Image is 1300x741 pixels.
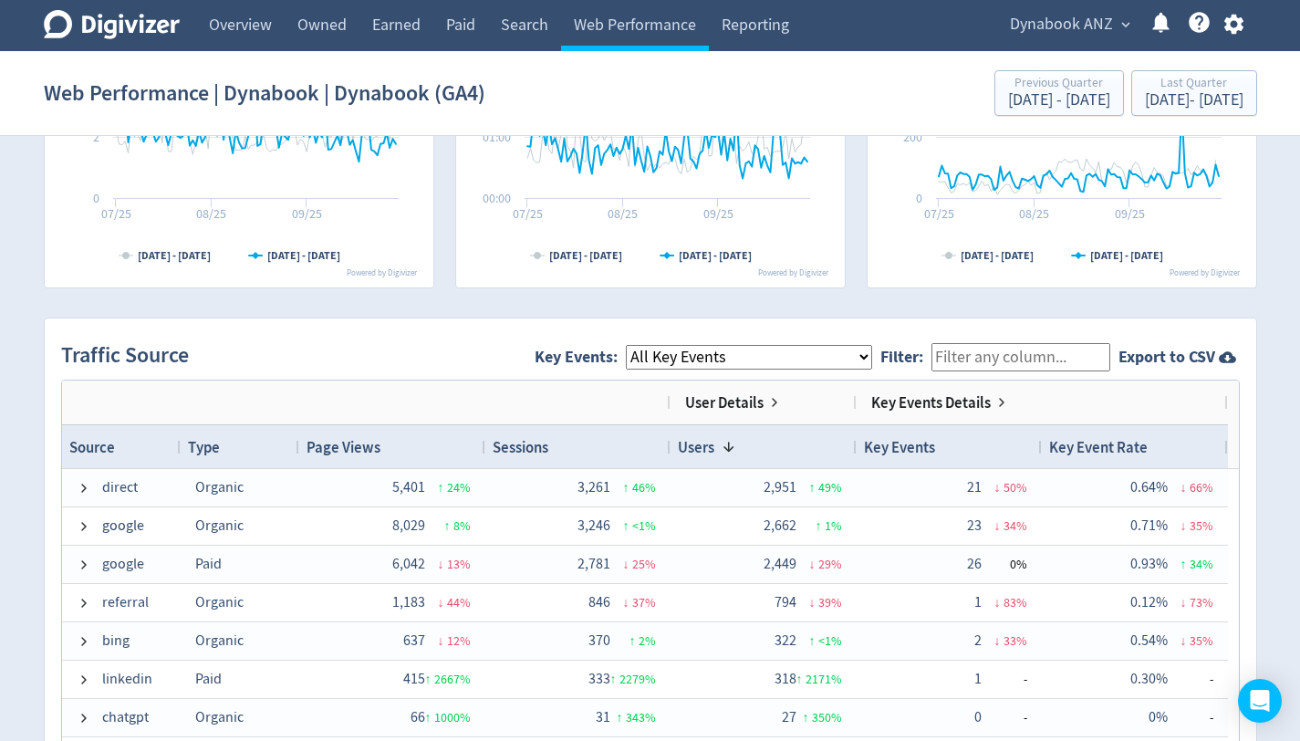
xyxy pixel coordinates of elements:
button: Previous Quarter[DATE] - [DATE] [994,70,1124,116]
span: ↑ [444,517,451,534]
span: 8 % [453,517,471,534]
span: 318 [775,670,796,688]
span: ↑ [617,709,623,725]
span: 39 % [818,594,842,611]
div: Open Intercom Messenger [1238,679,1282,723]
span: - [982,700,1027,736]
text: 08/25 [196,205,226,222]
strong: Export to CSV [1118,346,1215,369]
span: ↓ [438,594,444,611]
span: 0.71% [1130,517,1168,535]
span: 50 % [1004,479,1027,496]
span: Key Events [864,437,935,457]
span: ↓ [994,632,1001,649]
span: 8,029 [392,517,425,535]
span: 2 [974,631,982,650]
span: 6,042 [392,555,425,573]
span: - [1168,700,1213,736]
span: <1 % [818,632,842,649]
span: 794 [775,593,796,611]
span: ↑ [610,671,617,687]
span: 49 % [818,479,842,496]
span: ↑ [809,479,816,496]
div: Previous Quarter [1008,77,1110,92]
span: 35 % [1190,517,1213,534]
span: Source [69,437,115,457]
span: 370 [588,631,610,650]
h1: Web Performance | Dynabook | Dynabook (GA4) [44,64,485,122]
span: - [982,662,1027,697]
text: Powered by Digivizer [758,267,829,278]
span: ↑ [816,517,822,534]
span: Organic [195,631,244,650]
span: 2171 % [806,671,842,687]
span: ↓ [623,594,629,611]
span: ↑ [425,709,432,725]
text: 07/25 [923,205,953,222]
span: 66 % [1190,479,1213,496]
text: 0 [916,190,922,206]
text: 2 [93,129,99,145]
input: Filter any column... [931,343,1110,371]
text: 08/25 [1019,205,1049,222]
text: Powered by Digivizer [1170,267,1241,278]
span: 66 [411,708,425,726]
span: ↑ [623,517,629,534]
text: 09/25 [291,205,321,222]
span: ↑ [1180,556,1187,572]
span: 33 % [1004,632,1027,649]
span: 25 % [632,556,656,572]
span: 333 [588,670,610,688]
label: Filter: [880,346,931,368]
span: linkedin [102,662,152,697]
text: 07/25 [100,205,130,222]
text: 200 [903,129,922,145]
text: 0 [93,190,99,206]
span: expand_more [1118,16,1134,33]
span: 637 [403,631,425,650]
span: ↓ [438,556,444,572]
span: 35 % [1190,632,1213,649]
span: ↓ [809,556,816,572]
span: 0.54% [1130,631,1168,650]
span: 2 % [639,632,656,649]
button: Last Quarter[DATE]- [DATE] [1131,70,1257,116]
span: 23 [967,517,982,535]
span: 0 % [1010,556,1027,572]
span: 5,401 [392,478,425,496]
span: 3,246 [577,517,610,535]
h2: Traffic Source [61,340,197,371]
span: 37 % [632,594,656,611]
span: 83 % [1004,594,1027,611]
span: ↓ [623,556,629,572]
span: 3,261 [577,478,610,496]
span: 73 % [1190,594,1213,611]
span: 27 [782,708,796,726]
span: 1,183 [392,593,425,611]
span: 350 % [812,709,842,725]
span: 24 % [447,479,471,496]
span: 1 [974,593,982,611]
span: ↓ [1180,479,1187,496]
span: 0 [974,708,982,726]
text: [DATE] - [DATE] [138,248,211,263]
span: 2667 % [434,671,471,687]
text: 09/25 [1114,205,1144,222]
text: [DATE] - [DATE] [961,248,1034,263]
span: ↓ [438,632,444,649]
text: 00:00 [483,190,511,206]
span: referral [102,585,149,621]
span: ↓ [994,517,1001,534]
span: 13 % [447,556,471,572]
text: [DATE] - [DATE] [549,248,622,263]
span: ↓ [994,594,1001,611]
span: 1 % [825,517,842,534]
span: google [102,508,144,544]
span: 343 % [626,709,656,725]
span: ↑ [425,671,432,687]
text: [DATE] - [DATE] [1090,248,1163,263]
span: ↓ [1180,632,1187,649]
span: - [1168,662,1213,697]
span: 46 % [632,479,656,496]
span: Type [188,437,220,457]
